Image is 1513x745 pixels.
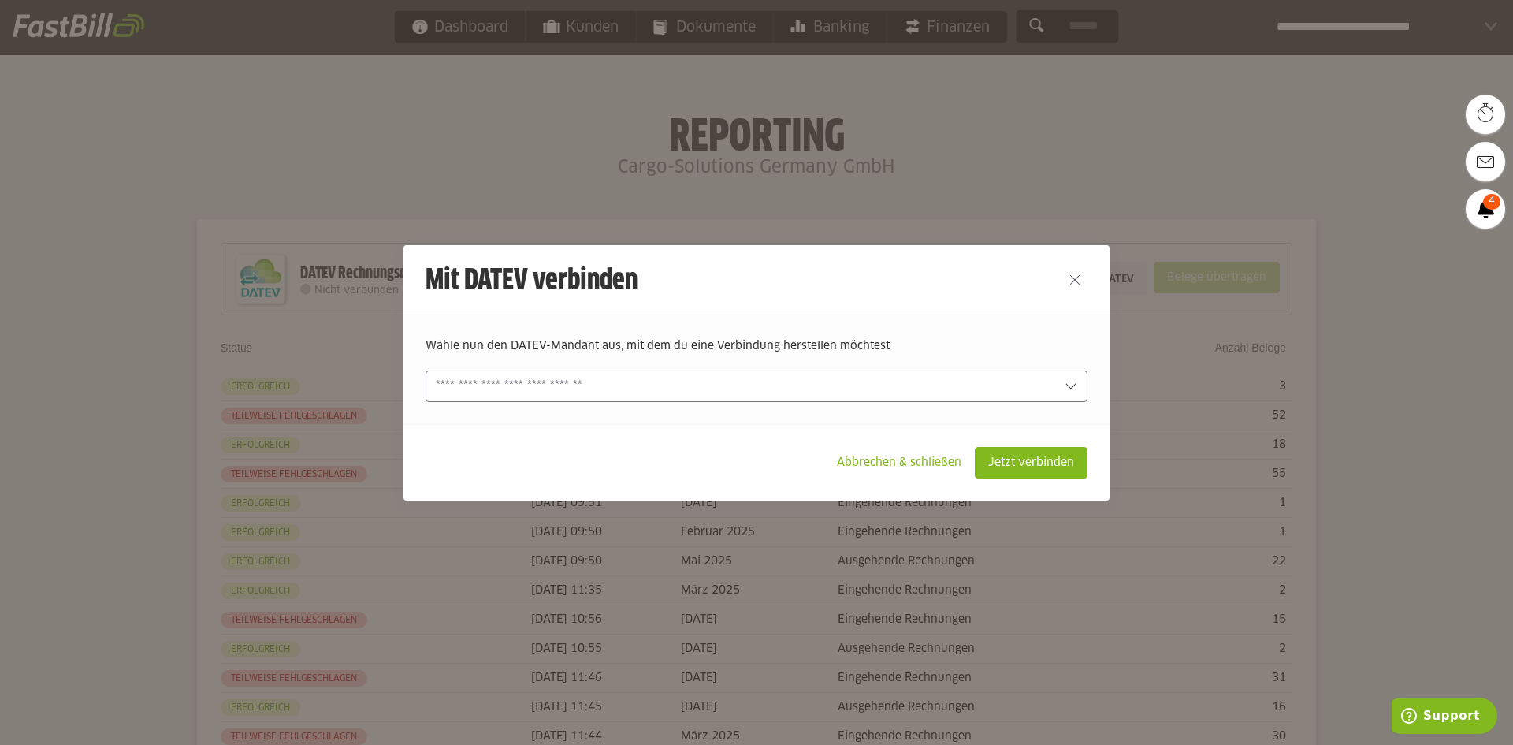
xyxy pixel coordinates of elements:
[975,447,1087,479] sl-button: Jetzt verbinden
[1483,194,1500,210] span: 4
[1466,189,1505,229] a: 4
[823,447,975,479] sl-button: Abbrechen & schließen
[426,337,1087,355] p: Wähle nun den DATEV-Mandant aus, mit dem du eine Verbindung herstellen möchtest
[1392,698,1497,737] iframe: Öffnet ein Widget, in dem Sie weitere Informationen finden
